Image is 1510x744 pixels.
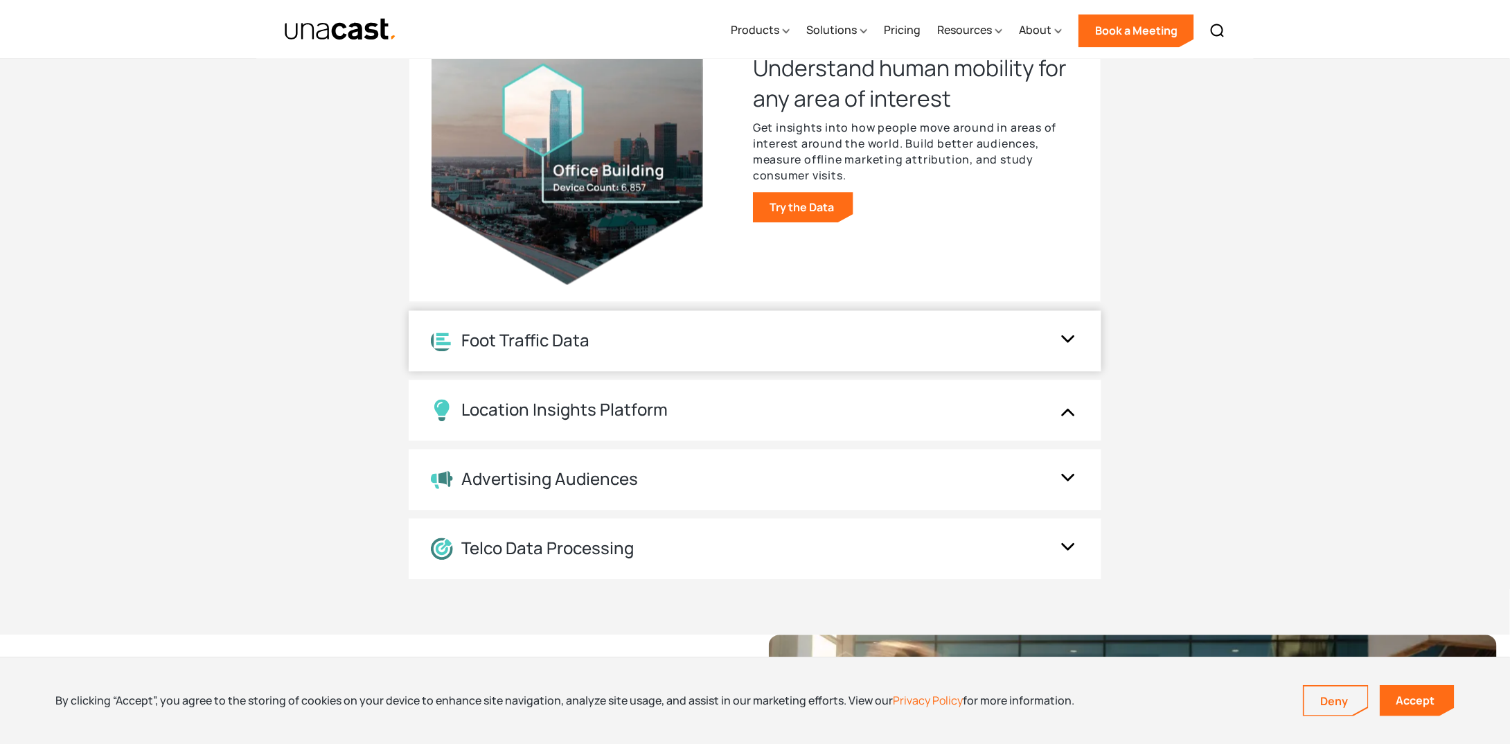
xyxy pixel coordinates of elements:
div: Telco Data Processing [461,538,634,558]
div: Advertising Audiences [461,469,638,489]
a: Book a Meeting [1078,14,1194,47]
a: Privacy Policy [893,693,963,708]
div: Products [731,21,779,38]
img: Location Insights Platform icon [431,399,453,421]
div: Solutions [806,21,857,38]
a: Try the Data [753,192,853,222]
div: About [1019,2,1062,59]
div: Foot Traffic Data [461,330,589,351]
a: Pricing [884,2,921,59]
div: Location Insights Platform [461,400,668,420]
img: Search icon [1209,22,1226,39]
h3: Understand human mobility for any area of interest [753,53,1078,114]
div: About [1019,21,1051,38]
img: Advertising Audiences icon [431,470,453,489]
a: Accept [1380,685,1455,716]
div: Resources [937,2,1002,59]
p: Get insights into how people move around in areas of interest around the world. Build better audi... [753,120,1078,184]
img: Location Data Processing icon [431,538,453,560]
img: Location Analytics icon [431,330,453,351]
a: Deny [1304,687,1368,716]
img: Unacast text logo [284,17,397,42]
div: Solutions [806,2,867,59]
div: By clicking “Accept”, you agree to the storing of cookies on your device to enhance site navigati... [55,693,1074,708]
div: Resources [937,21,992,38]
div: Products [731,2,790,59]
a: home [284,17,397,42]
